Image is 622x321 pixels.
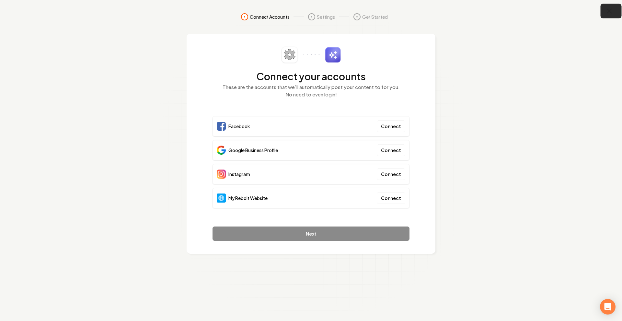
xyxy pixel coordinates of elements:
[213,71,409,82] h2: Connect your accounts
[228,147,278,153] span: Google Business Profile
[228,195,268,201] span: My Rebolt Website
[228,123,250,129] span: Facebook
[362,14,388,20] span: Get Started
[377,120,405,132] button: Connect
[217,170,226,179] img: Instagram
[325,47,341,63] img: sparkles.svg
[377,144,405,156] button: Connect
[250,14,290,20] span: Connect Accounts
[317,14,335,20] span: Settings
[228,171,250,177] span: Instagram
[213,83,409,98] p: These are the accounts that we'll automatically post your content to for you. No need to even login!
[377,192,405,204] button: Connect
[303,54,320,55] img: connector-dots.svg
[600,299,616,315] div: Open Intercom Messenger
[217,194,226,203] img: Website
[377,168,405,180] button: Connect
[217,122,226,131] img: Facebook
[217,146,226,155] img: Google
